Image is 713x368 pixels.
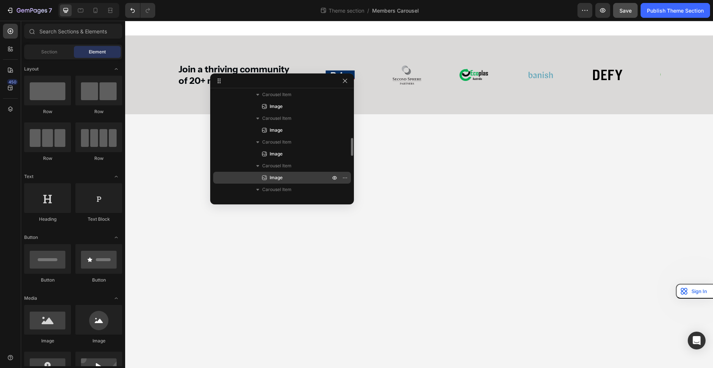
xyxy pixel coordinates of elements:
img: gempages_562162957253870472-a24212ff-1914-4dcf-9ad3-94ee1afd90da.png [267,45,296,64]
div: Button [24,277,71,283]
span: Toggle open [110,231,122,243]
img: gempages_562162957253870472-83ead546-453a-4a1a-bf6f-c6fbadab8a8f.png [201,50,229,59]
span: Section [41,49,57,55]
span: Toggle open [110,292,122,304]
div: 450 [7,79,18,85]
span: Save [619,7,632,14]
span: Image [270,150,283,158]
div: Open Intercom Messenger [688,332,706,349]
button: 7 [3,3,55,18]
span: Button [24,234,38,241]
div: Undo/Redo [125,3,155,18]
div: Text Block [75,216,122,223]
span: Image [270,174,283,181]
input: Search Sections & Elements [24,24,122,39]
img: gempages_562162957253870472-71911c9f-e6eb-449e-a3a5-84b1fd6ac835.png [468,49,497,59]
span: Image [270,103,283,110]
div: Row [24,155,71,162]
div: Row [75,155,122,162]
span: Carousel Item [262,138,292,146]
div: Row [24,108,71,115]
span: Carousel Item [262,91,292,98]
span: Carousel Item [262,162,292,170]
img: gempages_562162957253870472-24f68c41-a7c5-4324-abd9-9961ade7567d.webp [401,48,430,60]
span: Media [24,295,37,302]
span: Image [270,126,283,134]
span: / [367,7,369,14]
div: Row [75,108,122,115]
div: Image [75,338,122,344]
div: Image [24,338,71,344]
img: gempages_562162957253870472-9e68478a-6872-4935-89e4-ac7cf23c030e.png [535,50,564,58]
span: Members Carousel [372,7,419,14]
span: Text [24,173,33,180]
span: Carousel Item [262,115,292,122]
span: Element [89,49,106,55]
iframe: Design area [125,21,713,368]
span: Toggle open [110,63,122,75]
span: Toggle open [110,171,122,183]
p: 7 [49,6,52,15]
div: Button [75,277,122,283]
span: Carousel Item [262,186,292,193]
span: Layout [24,66,39,72]
span: Theme section [327,7,366,14]
div: Heading [24,216,71,223]
button: Publish Theme Section [641,3,710,18]
button: Save [613,3,638,18]
div: Publish Theme Section [647,7,704,14]
img: gempages_562162957253870472-991ef84f-2447-492d-8f4c-27c0fab149ac.png [334,48,363,60]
